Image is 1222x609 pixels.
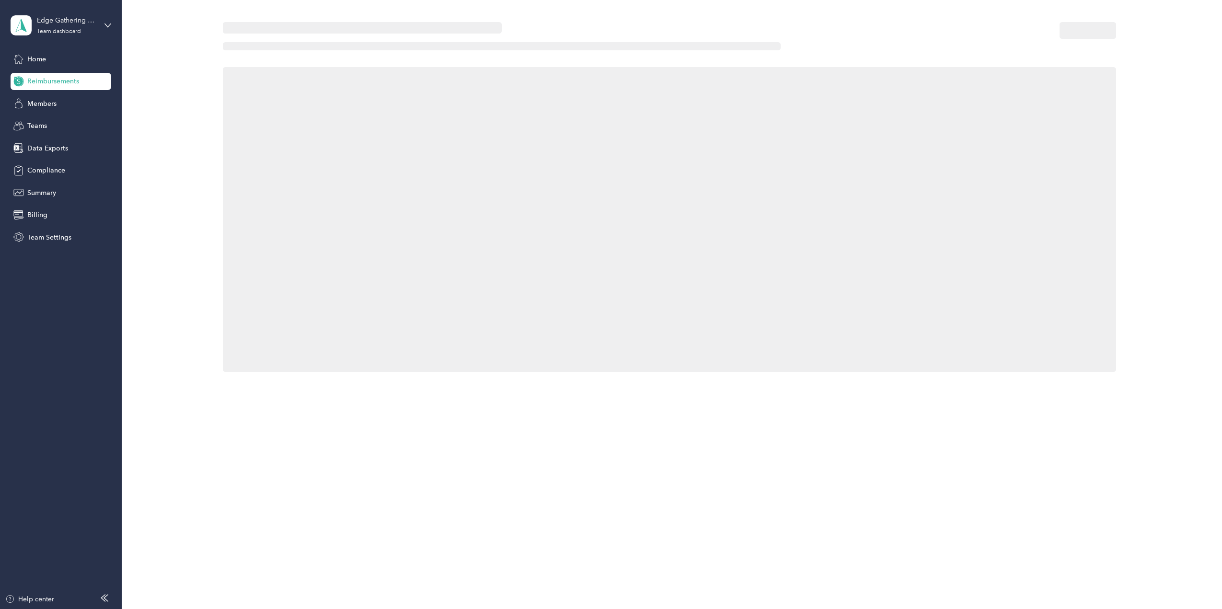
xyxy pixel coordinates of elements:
iframe: Everlance-gr Chat Button Frame [1168,555,1222,609]
div: Team dashboard [37,29,81,34]
span: Summary [27,188,56,198]
span: Home [27,54,46,64]
span: Compliance [27,165,65,175]
span: Billing [27,210,47,220]
button: Help center [5,594,54,604]
span: Reimbursements [27,76,79,86]
span: Members [27,99,57,109]
span: Data Exports [27,143,68,153]
span: Team Settings [27,232,71,242]
span: Teams [27,121,47,131]
div: Edge Gathering Virtual Pipelines 2, LLC [37,15,97,25]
